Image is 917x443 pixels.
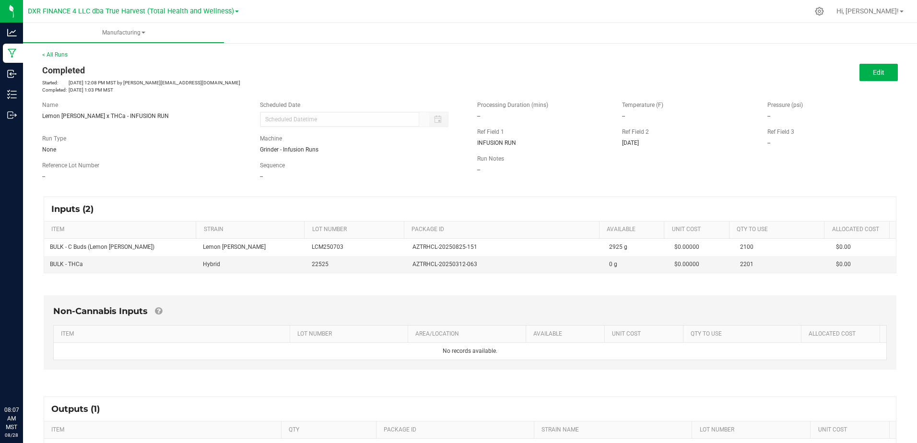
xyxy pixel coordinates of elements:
[609,261,612,268] span: 0
[4,431,19,439] p: 08/28
[740,261,753,268] span: 2201
[412,260,477,269] span: AZTRHCL-20250312-063
[477,128,504,135] span: Ref Field 1
[612,330,679,338] a: Unit CostSortable
[50,244,154,250] span: BULK - C Buds (Lemon [PERSON_NAME])
[477,140,516,146] span: INFUSION RUN
[312,244,343,250] span: LCM250703
[42,113,169,119] span: Lemon [PERSON_NAME] x THCa - INFUSION RUN
[672,226,726,233] a: Unit CostSortable
[51,226,192,233] a: ITEMSortable
[7,28,17,37] inline-svg: Analytics
[622,140,639,146] span: [DATE]
[54,343,886,360] td: No records available.
[836,7,899,15] span: Hi, [PERSON_NAME]!
[53,306,148,316] span: Non-Cannabis Inputs
[767,140,770,146] span: --
[51,426,277,434] a: ITEMSortable
[740,244,753,250] span: 2100
[541,426,688,434] a: STRAIN NAMESortable
[42,86,463,93] p: [DATE] 1:03 PM MST
[691,330,797,338] a: QTY TO USESortable
[42,51,68,58] a: < All Runs
[42,79,463,86] p: [DATE] 12:08 PM MST by [PERSON_NAME][EMAIL_ADDRESS][DOMAIN_NAME]
[818,426,886,434] a: Unit CostSortable
[411,226,595,233] a: PACKAGE IDSortable
[10,366,38,395] iframe: Resource center
[203,261,220,268] span: Hybrid
[51,204,103,214] span: Inputs (2)
[42,79,69,86] span: Started:
[7,90,17,99] inline-svg: Inventory
[289,426,372,434] a: QTYSortable
[42,86,69,93] span: Completed:
[42,146,56,153] span: None
[622,128,649,135] span: Ref Field 2
[42,173,45,180] span: --
[50,261,83,268] span: BULK - THCa
[477,166,480,173] span: --
[624,244,627,250] span: g
[7,110,17,120] inline-svg: Outbound
[674,261,699,268] span: $0.00000
[23,29,224,37] span: Manufacturing
[260,162,285,169] span: Sequence
[42,134,66,143] span: Run Type
[477,113,480,119] span: --
[42,102,58,108] span: Name
[415,330,522,338] a: AREA/LOCATIONSortable
[42,64,463,77] div: Completed
[312,226,400,233] a: LOT NUMBERSortable
[297,330,404,338] a: LOT NUMBERSortable
[813,7,825,16] div: Manage settings
[859,64,898,81] button: Edit
[737,226,821,233] a: QTY TO USESortable
[533,330,600,338] a: AVAILABLESortable
[836,261,851,268] span: $0.00
[836,244,851,250] span: $0.00
[477,102,548,108] span: Processing Duration (mins)
[155,306,162,316] a: Add Non-Cannabis items that were also consumed in the run (e.g. gloves and packaging); Also add N...
[767,102,803,108] span: Pressure (psi)
[384,426,530,434] a: PACKAGE IDSortable
[204,226,301,233] a: STRAINSortable
[260,102,300,108] span: Scheduled Date
[809,330,876,338] a: Allocated CostSortable
[412,243,477,252] span: AZTRHCL-20250825-151
[614,261,617,268] span: g
[312,261,329,268] span: 22525
[477,155,504,162] span: Run Notes
[61,330,286,338] a: ITEMSortable
[23,23,224,43] a: Manufacturing
[42,162,99,169] span: Reference Lot Number
[607,226,660,233] a: AVAILABLESortable
[873,69,884,76] span: Edit
[260,173,263,180] span: --
[51,404,109,414] span: Outputs (1)
[260,146,318,153] span: Grinder - Infusion Runs
[203,244,266,250] span: Lemon [PERSON_NAME]
[609,244,623,250] span: 2925
[622,113,625,119] span: --
[622,102,663,108] span: Temperature (F)
[674,244,699,250] span: $0.00000
[28,7,234,15] span: DXR FINANCE 4 LLC dba True Harvest (Total Health and Wellness)
[700,426,807,434] a: LOT NUMBERSortable
[767,128,794,135] span: Ref Field 3
[7,69,17,79] inline-svg: Inbound
[260,135,282,142] span: Machine
[832,226,886,233] a: Allocated CostSortable
[4,406,19,431] p: 08:07 AM MST
[767,113,770,119] span: --
[7,48,17,58] inline-svg: Manufacturing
